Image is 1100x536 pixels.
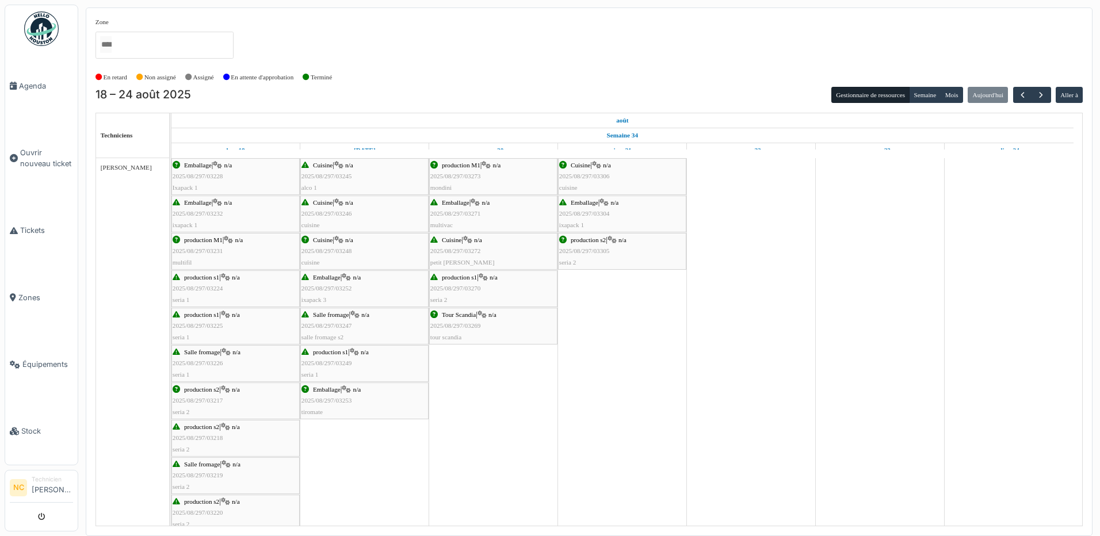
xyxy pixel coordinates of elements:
[173,371,190,378] span: seria 1
[101,132,133,139] span: Techniciens
[353,274,361,281] span: n/a
[5,119,78,197] a: Ouvrir nouveau ticket
[313,199,333,206] span: Cuisine
[173,359,223,366] span: 2025/08/297/03226
[559,173,610,179] span: 2025/08/297/03306
[442,162,480,169] span: production M1
[442,199,469,206] span: Emballage
[1056,87,1083,103] button: Aller à
[223,143,247,158] a: 18 août 2025
[100,36,112,53] input: Tous
[173,322,223,329] span: 2025/08/297/03225
[184,423,219,430] span: production s2
[430,285,481,292] span: 2025/08/297/03270
[232,498,240,505] span: n/a
[301,347,427,380] div: |
[301,384,427,418] div: |
[173,397,223,404] span: 2025/08/297/03217
[618,236,627,243] span: n/a
[559,160,685,193] div: |
[301,334,343,340] span: salle fromage s2
[480,143,506,158] a: 20 août 2025
[610,143,635,158] a: 21 août 2025
[301,259,320,266] span: cuisine
[184,274,219,281] span: production s1
[301,210,352,217] span: 2025/08/297/03246
[442,236,461,243] span: Cuisine
[430,173,481,179] span: 2025/08/297/03273
[144,72,176,82] label: Non assigné
[32,475,73,484] div: Technicien
[301,173,352,179] span: 2025/08/297/03245
[232,461,240,468] span: n/a
[173,197,299,231] div: |
[353,386,361,393] span: n/a
[173,472,223,478] span: 2025/08/297/03219
[173,483,190,490] span: seria 2
[232,311,240,318] span: n/a
[173,296,190,303] span: seria 1
[173,434,223,441] span: 2025/08/297/03218
[345,162,353,169] span: n/a
[430,160,556,193] div: |
[430,259,495,266] span: petit [PERSON_NAME]
[313,274,341,281] span: Emballage
[571,162,590,169] span: Cuisine
[5,331,78,398] a: Équipements
[20,225,73,236] span: Tickets
[184,349,220,355] span: Salle fromage
[559,235,685,268] div: |
[173,221,197,228] span: ixapack 1
[232,274,240,281] span: n/a
[193,72,214,82] label: Assigné
[173,259,192,266] span: multifil
[351,143,379,158] a: 19 août 2025
[430,296,448,303] span: seria 2
[559,221,584,228] span: ixapack 1
[301,197,427,231] div: |
[224,199,232,206] span: n/a
[313,349,348,355] span: production s1
[611,199,619,206] span: n/a
[231,72,293,82] label: En attente d'approbation
[173,347,299,380] div: |
[173,496,299,530] div: |
[173,184,198,191] span: Ixapack 1
[430,197,556,231] div: |
[1013,87,1032,104] button: Précédent
[909,87,941,103] button: Semaine
[996,143,1022,158] a: 24 août 2025
[831,87,910,103] button: Gestionnaire de ressources
[313,311,349,318] span: Salle fromage
[490,274,498,281] span: n/a
[493,162,501,169] span: n/a
[1032,87,1051,104] button: Suivant
[442,311,476,318] span: Tour Scandia
[173,309,299,343] div: |
[173,520,190,527] span: seria 2
[301,371,319,378] span: seria 1
[430,184,452,191] span: mondini
[32,475,73,500] li: [PERSON_NAME]
[232,386,240,393] span: n/a
[571,199,598,206] span: Emballage
[430,334,461,340] span: tour scandia
[301,408,323,415] span: tiromate
[173,334,190,340] span: seria 1
[5,52,78,119] a: Agenda
[311,72,332,82] label: Terminé
[313,386,341,393] span: Emballage
[24,12,59,46] img: Badge_color-CXgf-gQk.svg
[5,197,78,264] a: Tickets
[232,423,240,430] span: n/a
[184,236,223,243] span: production M1
[313,162,333,169] span: Cuisine
[301,272,427,305] div: |
[173,384,299,418] div: |
[488,311,496,318] span: n/a
[442,274,477,281] span: production s1
[474,236,482,243] span: n/a
[173,210,223,217] span: 2025/08/297/03232
[559,247,610,254] span: 2025/08/297/03305
[10,479,27,496] li: NC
